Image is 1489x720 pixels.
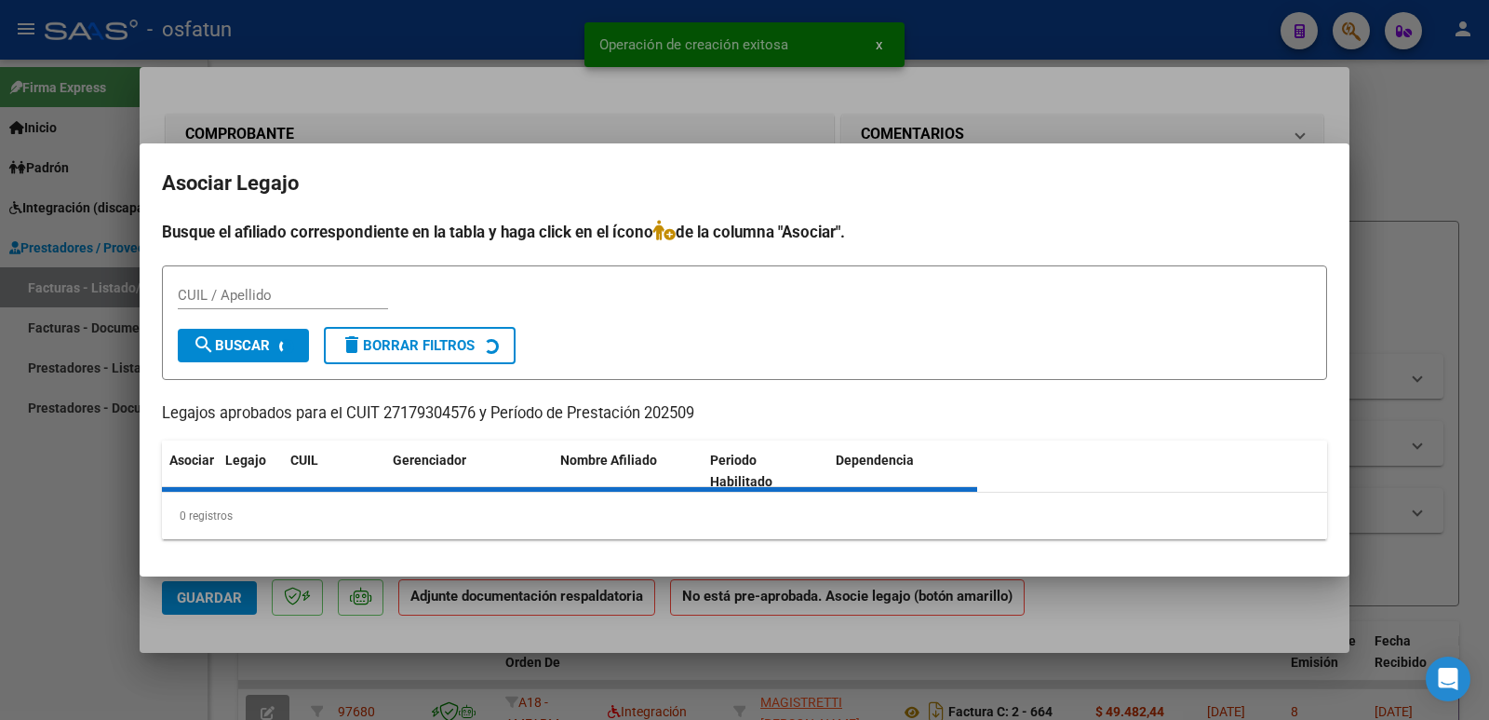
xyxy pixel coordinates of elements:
span: Asociar [169,453,214,468]
span: CUIL [290,453,318,468]
datatable-header-cell: Legajo [218,441,283,502]
datatable-header-cell: CUIL [283,441,385,502]
mat-icon: search [193,333,215,356]
span: Borrar Filtros [341,337,475,354]
p: Legajos aprobados para el CUIT 27179304576 y Período de Prestación 202509 [162,402,1327,426]
datatable-header-cell: Dependencia [828,441,978,502]
datatable-header-cell: Periodo Habilitado [703,441,828,502]
span: Dependencia [836,453,914,468]
datatable-header-cell: Asociar [162,441,218,502]
datatable-header-cell: Nombre Afiliado [553,441,703,502]
span: Legajo [225,453,266,468]
datatable-header-cell: Gerenciador [385,441,553,502]
button: Buscar [178,329,309,362]
button: Borrar Filtros [324,327,516,364]
span: Nombre Afiliado [560,453,657,468]
mat-icon: delete [341,333,363,356]
span: Periodo Habilitado [710,453,772,489]
div: Open Intercom Messenger [1426,657,1470,701]
span: Gerenciador [393,453,466,468]
h4: Busque el afiliado correspondiente en la tabla y haga click en el ícono de la columna "Asociar". [162,220,1327,244]
span: Buscar [193,337,270,354]
h2: Asociar Legajo [162,166,1327,201]
div: 0 registros [162,493,1327,539]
